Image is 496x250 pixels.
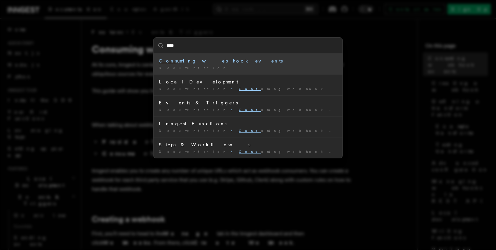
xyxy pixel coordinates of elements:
mark: Cons [239,108,261,112]
span: Documentation [159,66,228,70]
div: Events & Triggers [159,99,337,106]
span: uming webhook events [239,108,363,112]
span: / [231,150,236,153]
div: Local Development [159,79,337,85]
span: uming webhook events [239,150,363,153]
span: Documentation [159,108,228,112]
span: / [231,129,236,133]
span: uming webhook events [239,129,363,133]
mark: Cons [239,129,261,133]
div: uming webhook events [159,58,337,64]
span: Documentation [159,129,228,133]
div: Inngest Functions [159,120,337,127]
span: uming webhook events [239,87,363,91]
span: Documentation [159,87,228,91]
span: Documentation [159,150,228,153]
mark: Cons [239,87,261,91]
mark: Cons [239,150,261,153]
mark: Cons [159,58,177,63]
span: / [231,87,236,91]
div: Steps & Workflows [159,141,337,148]
span: / [231,108,236,112]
